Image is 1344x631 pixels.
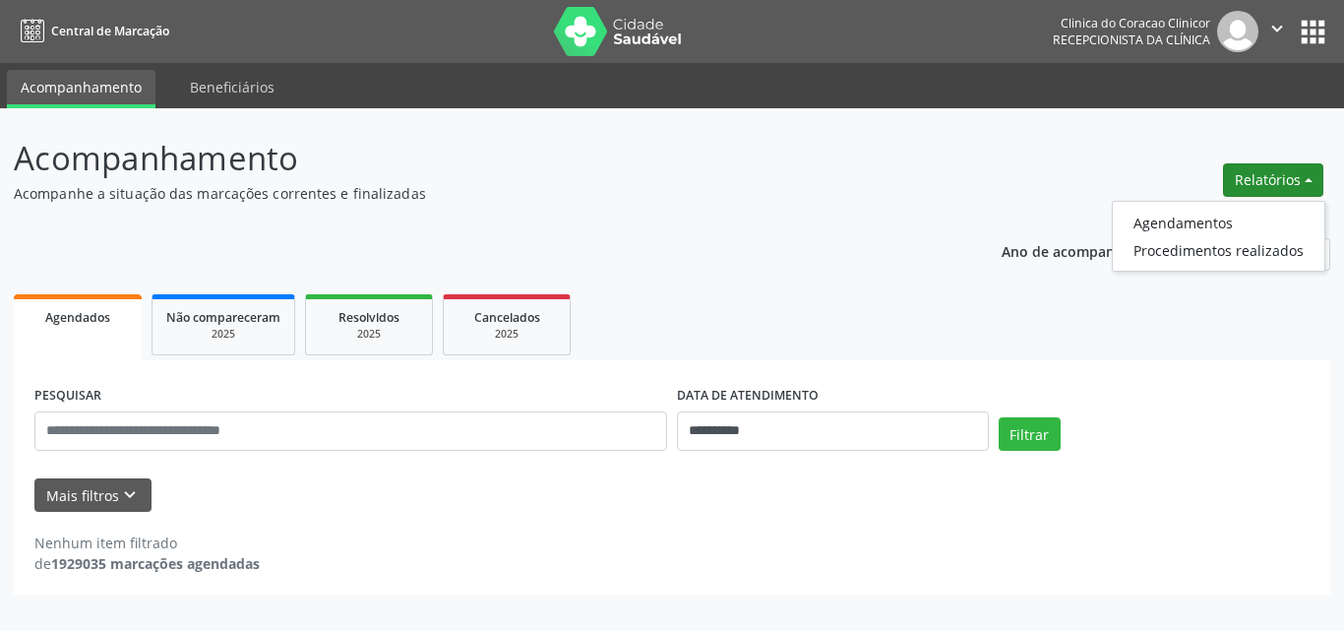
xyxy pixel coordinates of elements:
div: de [34,553,260,574]
span: Agendados [45,309,110,326]
a: Agendamentos [1113,209,1324,236]
label: DATA DE ATENDIMENTO [677,381,819,411]
ul: Relatórios [1112,201,1325,272]
a: Acompanhamento [7,70,155,108]
div: 2025 [166,327,280,342]
div: 2025 [458,327,556,342]
i: keyboard_arrow_down [119,484,141,506]
button: Mais filtroskeyboard_arrow_down [34,478,152,513]
p: Acompanhamento [14,134,936,183]
p: Acompanhe a situação das marcações correntes e finalizadas [14,183,936,204]
button: Filtrar [999,417,1061,451]
span: Resolvidos [338,309,399,326]
a: Procedimentos realizados [1113,236,1324,264]
button: apps [1296,15,1330,49]
a: Central de Marcação [14,15,169,47]
span: Central de Marcação [51,23,169,39]
div: Nenhum item filtrado [34,533,260,553]
img: img [1217,11,1258,52]
span: Não compareceram [166,309,280,326]
span: Cancelados [474,309,540,326]
i:  [1266,18,1288,39]
button: Relatórios [1223,163,1323,197]
div: Clinica do Coracao Clinicor [1053,15,1210,32]
strong: 1929035 marcações agendadas [51,554,260,573]
span: Recepcionista da clínica [1053,32,1210,48]
div: 2025 [320,327,418,342]
p: Ano de acompanhamento [1002,238,1176,263]
a: Beneficiários [176,70,288,104]
label: PESQUISAR [34,381,101,411]
button:  [1258,11,1296,52]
